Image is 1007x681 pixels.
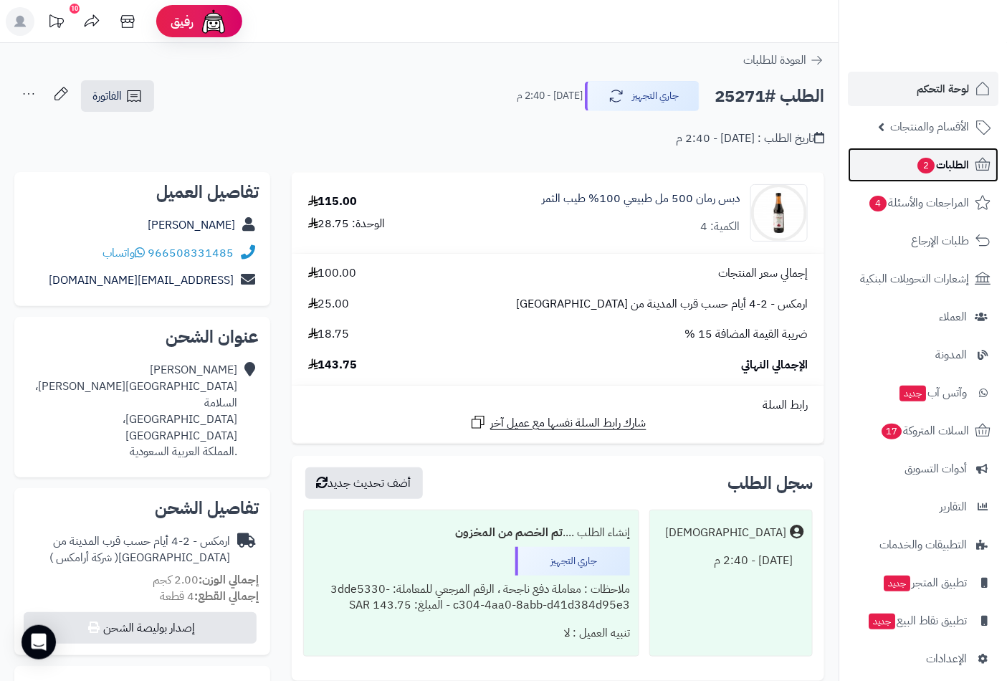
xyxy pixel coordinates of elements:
div: الوحدة: 28.75 [308,216,386,232]
span: 18.75 [308,326,350,343]
small: 2.00 كجم [153,571,259,589]
a: التقارير [848,490,998,524]
span: 25.00 [308,296,350,313]
span: 4 [869,196,887,211]
b: تم الخصم من المخزون [455,524,563,541]
span: 2 [917,158,935,173]
span: الطلبات [916,155,969,175]
h3: سجل الطلب [727,475,813,492]
a: طلبات الإرجاع [848,224,998,258]
a: لوحة التحكم [848,72,998,106]
span: ( شركة أرامكس ) [49,549,118,566]
a: دبس رمان 500 مل طبيعي 100% طيب الثمر [542,191,740,207]
span: العملاء [939,307,967,327]
div: الكمية: 4 [700,219,740,235]
div: [DATE] - 2:40 م [659,547,803,575]
span: الإعدادات [926,649,967,669]
div: جاري التجهيز [515,547,630,576]
a: المدونة [848,338,998,372]
a: إشعارات التحويلات البنكية [848,262,998,296]
div: 10 [70,4,80,14]
strong: إجمالي الوزن: [199,571,259,589]
span: المراجعات والأسئلة [868,193,969,213]
a: الإعدادات [848,642,998,676]
div: إنشاء الطلب .... [312,519,630,547]
div: [DEMOGRAPHIC_DATA] [665,525,786,541]
span: 100.00 [308,265,357,282]
div: 115.00 [308,194,358,210]
span: رفيق [171,13,194,30]
span: المدونة [935,345,967,365]
a: وآتس آبجديد [848,376,998,410]
a: العودة للطلبات [743,52,824,69]
span: الأقسام والمنتجات [890,117,969,137]
a: الطلبات2 [848,148,998,182]
span: لوحة التحكم [917,79,969,99]
small: 4 قطعة [160,588,259,605]
h2: تفاصيل العميل [26,184,259,201]
button: جاري التجهيز [585,81,700,111]
div: Open Intercom Messenger [22,625,56,659]
span: ارمكس - 2-4 أيام حسب قرب المدينة من [GEOGRAPHIC_DATA] [516,296,808,313]
a: تطبيق نقاط البيعجديد [848,604,998,638]
h2: الطلب #25271 [715,82,824,111]
span: جديد [884,576,910,591]
span: جديد [899,386,926,401]
strong: إجمالي القطع: [194,588,259,605]
span: العودة للطلبات [743,52,806,69]
span: تطبيق المتجر [882,573,967,593]
button: أضف تحديث جديد [305,467,423,499]
span: السلات المتروكة [880,421,969,441]
span: التقارير [940,497,967,517]
a: المراجعات والأسئلة4 [848,186,998,220]
span: شارك رابط السلة نفسها مع عميل آخر [490,415,646,432]
a: تطبيق المتجرجديد [848,566,998,600]
div: ارمكس - 2-4 أيام حسب قرب المدينة من [GEOGRAPHIC_DATA] [26,533,230,566]
a: السلات المتروكة17 [848,414,998,448]
a: واتساب [102,244,145,262]
h2: تفاصيل الشحن [26,500,259,517]
a: 966508331485 [148,244,234,262]
div: ملاحظات : معاملة دفع ناجحة ، الرقم المرجعي للمعاملة: 3dde5330-c304-4aa0-8abb-d41d384d95e3 - المبل... [312,576,630,620]
span: وآتس آب [898,383,967,403]
span: جديد [869,614,895,629]
h2: عنوان الشحن [26,328,259,346]
span: إشعارات التحويلات البنكية [860,269,969,289]
a: [EMAIL_ADDRESS][DOMAIN_NAME] [49,272,234,289]
div: تنبيه العميل : لا [312,619,630,647]
div: تاريخ الطلب : [DATE] - 2:40 م [676,130,824,147]
span: إجمالي سعر المنتجات [718,265,808,282]
span: الفاتورة [92,87,122,105]
small: [DATE] - 2:40 م [517,89,583,103]
span: طلبات الإرجاع [911,231,969,251]
img: 1744397493-%D8%AF%D8%A8%D8%B3%20%D8%B1%D9%85%D8%A7%D9%86%20-90x90.jpg [751,184,807,242]
a: تحديثات المنصة [38,7,74,39]
span: التطبيقات والخدمات [879,535,967,555]
button: إصدار بوليصة الشحن [24,612,257,644]
a: التطبيقات والخدمات [848,528,998,562]
span: تطبيق نقاط البيع [867,611,967,631]
a: أدوات التسويق [848,452,998,486]
span: 143.75 [308,357,358,373]
a: الفاتورة [81,80,154,112]
a: [PERSON_NAME] [148,216,235,234]
span: ضريبة القيمة المضافة 15 % [684,326,808,343]
img: ai-face.png [199,7,228,36]
div: رابط السلة [297,397,819,414]
div: [PERSON_NAME] [GEOGRAPHIC_DATA][PERSON_NAME]، السلامة [GEOGRAPHIC_DATA]، [GEOGRAPHIC_DATA] .الممل... [26,362,237,460]
a: العملاء [848,300,998,334]
a: شارك رابط السلة نفسها مع عميل آخر [469,414,646,432]
span: 17 [882,424,902,439]
span: الإجمالي النهائي [741,357,808,373]
span: أدوات التسويق [905,459,967,479]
